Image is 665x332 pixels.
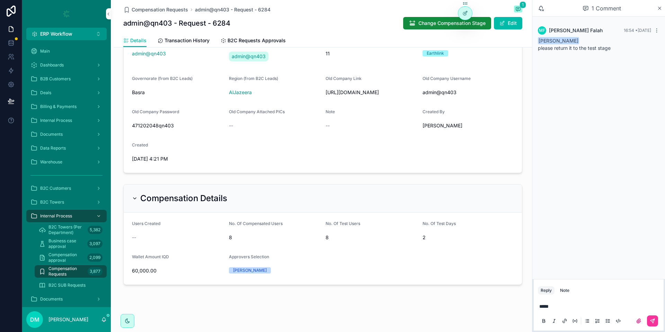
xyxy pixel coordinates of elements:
[130,37,147,44] span: Details
[423,89,514,96] span: admin@qn403
[165,37,210,44] span: Transaction History
[40,76,71,82] span: B2B Customers
[326,234,417,241] span: 8
[520,1,526,8] span: 1
[132,6,188,13] span: Compensation Requests
[423,221,456,226] span: No. Of Test Days
[123,6,188,13] a: Compensation Requests
[423,109,445,114] span: Created By
[514,6,522,14] button: 1
[40,159,62,165] span: Warehouse
[123,34,147,47] a: Details
[26,293,107,305] a: Documents
[26,100,107,113] a: Billing & Payments
[229,52,268,61] a: admin@qn403
[326,76,362,81] span: Old Company Link
[195,6,271,13] a: admin@qn403 - Request - 6284
[48,266,85,277] span: Compensation Requests
[30,315,39,324] span: DM
[229,234,320,241] span: 8
[26,196,107,208] a: B2C Towers
[88,226,103,234] div: 5,382
[228,37,286,44] span: B2C Requests Approvals
[229,89,252,96] a: AlJazeera
[26,114,107,127] a: Internal Process
[423,234,514,241] span: 2
[229,122,233,129] span: --
[132,76,193,81] span: Governorate (from B2C Leads)
[40,145,66,151] span: Data Reports
[538,286,555,295] button: Reply
[40,48,50,54] span: Main
[26,45,107,57] a: Main
[494,17,522,29] button: Edit
[326,221,360,226] span: No. Of Test Users
[26,73,107,85] a: B2B Customers
[40,30,72,37] span: ERP Workflow
[40,118,72,123] span: Internal Process
[549,27,603,34] span: [PERSON_NAME] Falah
[40,296,63,302] span: Documents
[48,238,85,249] span: Business case approval
[26,87,107,99] a: Deals
[403,17,491,29] button: Change Compensation Stage
[326,50,417,57] span: 11
[35,224,107,236] a: B2C Towers (Per Department)5,382
[132,234,136,241] span: --
[48,224,85,235] span: B2C Towers (Per Department)
[26,156,107,168] a: Warehouse
[560,288,569,293] div: Note
[26,182,107,195] a: B2C Customers
[539,28,545,33] span: MF
[132,267,223,274] span: 60,000.00
[592,4,621,12] span: 1 Comment
[40,104,77,109] span: Billing & Payments
[61,8,72,19] img: App logo
[40,90,51,96] span: Deals
[26,210,107,222] a: Internal Process
[423,76,471,81] span: Old Company Username
[87,253,103,262] div: 2,099
[40,132,63,137] span: Documents
[423,122,462,129] span: [PERSON_NAME]
[87,240,103,248] div: 3,097
[326,109,335,114] span: Note
[229,221,283,226] span: No. Of Compensated Users
[40,62,64,68] span: Dashboards
[229,254,269,259] span: Approvers Selection
[22,40,111,307] div: scrollable content
[26,128,107,141] a: Documents
[538,44,659,52] p: please return it to the test stage
[158,34,210,48] a: Transaction History
[26,59,107,71] a: Dashboards
[35,265,107,278] a: Compensation Requests3,877
[229,109,285,114] span: Old Company Attached PICs
[538,37,579,44] span: [PERSON_NAME]
[427,50,444,56] div: Earthlink
[557,286,572,295] button: Note
[132,122,223,129] span: 471202048qn403
[26,28,107,40] button: Select Button
[232,53,266,60] span: admin@qn403
[35,237,107,250] a: Business case approval3,097
[624,28,651,33] span: 16:54 • [DATE]
[35,251,107,264] a: Compensation approval2,099
[132,50,166,57] a: admin@qn403
[40,199,64,205] span: B2C Towers
[326,122,330,129] span: --
[88,267,103,276] div: 3,877
[35,279,107,291] a: B2C SUB Requests
[123,18,230,28] h1: admin@qn403 - Request - 6284
[229,76,278,81] span: Region (from B2C Leads)
[132,155,223,162] span: [DATE] 4:21 PM
[48,252,85,263] span: Compensation approval
[132,142,148,147] span: Created
[132,89,145,96] span: Basra
[132,109,179,114] span: Old Company Password
[132,221,160,226] span: Users Created
[233,267,267,273] div: [PERSON_NAME]
[40,213,72,219] span: Internal Process
[418,20,486,27] span: Change Compensation Stage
